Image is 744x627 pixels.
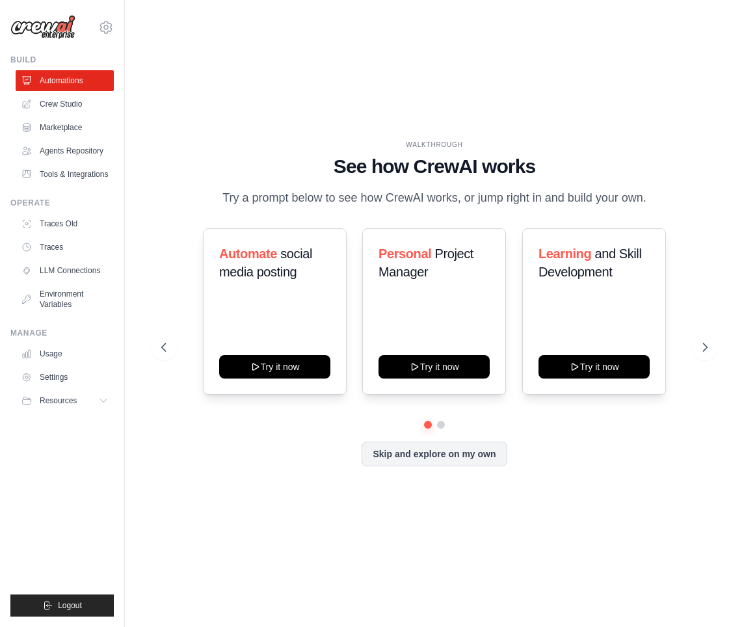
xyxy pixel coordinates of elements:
[58,600,82,611] span: Logout
[16,213,114,234] a: Traces Old
[16,284,114,315] a: Environment Variables
[10,594,114,617] button: Logout
[362,442,507,466] button: Skip and explore on my own
[538,247,641,279] span: and Skill Development
[16,343,114,364] a: Usage
[40,395,77,406] span: Resources
[379,247,431,261] span: Personal
[216,189,653,207] p: Try a prompt below to see how CrewAI works, or jump right in and build your own.
[161,140,708,150] div: WALKTHROUGH
[219,247,277,261] span: Automate
[16,140,114,161] a: Agents Repository
[16,94,114,114] a: Crew Studio
[219,355,330,379] button: Try it now
[16,390,114,411] button: Resources
[10,55,114,65] div: Build
[10,15,75,40] img: Logo
[16,260,114,281] a: LLM Connections
[538,355,650,379] button: Try it now
[16,164,114,185] a: Tools & Integrations
[538,247,591,261] span: Learning
[161,155,708,178] h1: See how CrewAI works
[16,117,114,138] a: Marketplace
[10,198,114,208] div: Operate
[379,355,490,379] button: Try it now
[16,367,114,388] a: Settings
[16,70,114,91] a: Automations
[10,328,114,338] div: Manage
[16,237,114,258] a: Traces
